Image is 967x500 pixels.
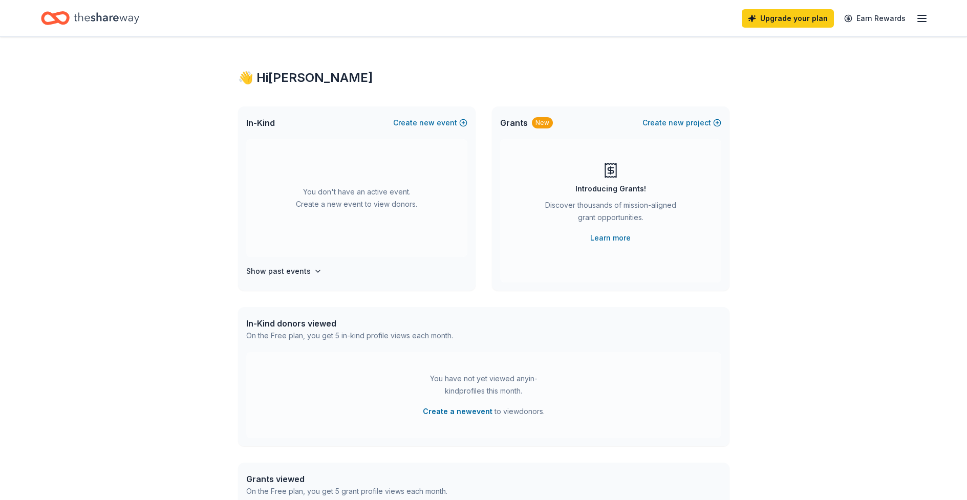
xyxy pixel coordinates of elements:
[500,117,528,129] span: Grants
[423,405,545,418] span: to view donors .
[423,405,492,418] button: Create a newevent
[420,373,548,397] div: You have not yet viewed any in-kind profiles this month.
[246,265,311,277] h4: Show past events
[838,9,912,28] a: Earn Rewards
[246,117,275,129] span: In-Kind
[41,6,139,30] a: Home
[419,117,435,129] span: new
[246,265,322,277] button: Show past events
[246,485,447,497] div: On the Free plan, you get 5 grant profile views each month.
[532,117,553,128] div: New
[590,232,631,244] a: Learn more
[246,139,467,257] div: You don't have an active event. Create a new event to view donors.
[742,9,834,28] a: Upgrade your plan
[575,183,646,195] div: Introducing Grants!
[669,117,684,129] span: new
[246,473,447,485] div: Grants viewed
[393,117,467,129] button: Createnewevent
[246,317,453,330] div: In-Kind donors viewed
[541,199,680,228] div: Discover thousands of mission-aligned grant opportunities.
[238,70,729,86] div: 👋 Hi [PERSON_NAME]
[642,117,721,129] button: Createnewproject
[246,330,453,342] div: On the Free plan, you get 5 in-kind profile views each month.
